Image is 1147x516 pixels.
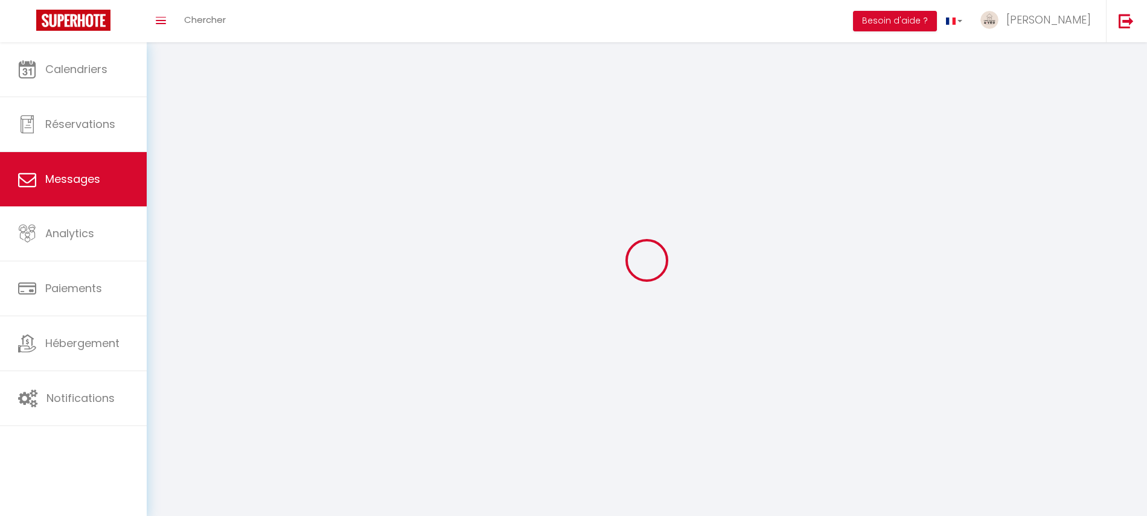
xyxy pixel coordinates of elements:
[45,62,107,77] span: Calendriers
[980,11,998,29] img: ...
[1119,13,1134,28] img: logout
[184,13,226,26] span: Chercher
[45,336,120,351] span: Hébergement
[46,390,115,406] span: Notifications
[45,226,94,241] span: Analytics
[1006,12,1091,27] span: [PERSON_NAME]
[853,11,937,31] button: Besoin d'aide ?
[36,10,110,31] img: Super Booking
[45,116,115,132] span: Réservations
[45,171,100,186] span: Messages
[45,281,102,296] span: Paiements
